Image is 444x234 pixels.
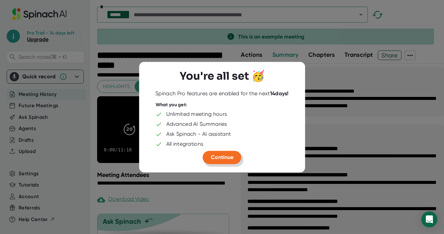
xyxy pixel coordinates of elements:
[270,90,289,97] b: 14 days!
[166,121,227,127] div: Advanced AI Summaries
[421,211,437,227] div: Open Intercom Messenger
[166,131,231,137] div: Ask Spinach - AI assistant
[166,111,227,117] div: Unlimited meeting hours
[155,90,289,97] div: Spinach Pro features are enabled for the next
[180,70,265,83] h3: You're all set 🥳
[203,151,241,164] button: Continue
[211,154,233,160] span: Continue
[156,102,187,108] div: What you get:
[166,141,204,147] div: All integrations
